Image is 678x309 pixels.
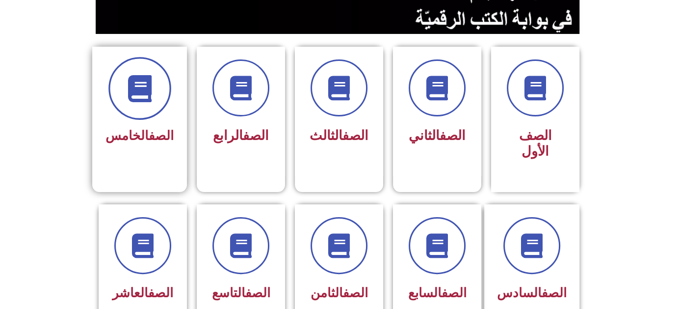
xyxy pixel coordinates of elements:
[343,285,368,300] a: الصف
[212,285,270,300] span: التاسع
[409,128,466,143] span: الثاني
[311,285,368,300] span: الثامن
[148,285,173,300] a: الصف
[112,285,173,300] span: العاشر
[342,128,368,143] a: الصف
[519,128,552,159] span: الصف الأول
[243,128,269,143] a: الصف
[542,285,567,300] a: الصف
[310,128,368,143] span: الثالث
[213,128,269,143] span: الرابع
[105,128,174,143] span: الخامس
[408,285,467,300] span: السابع
[442,285,467,300] a: الصف
[245,285,270,300] a: الصف
[149,128,174,143] a: الصف
[440,128,466,143] a: الصف
[497,285,567,300] span: السادس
